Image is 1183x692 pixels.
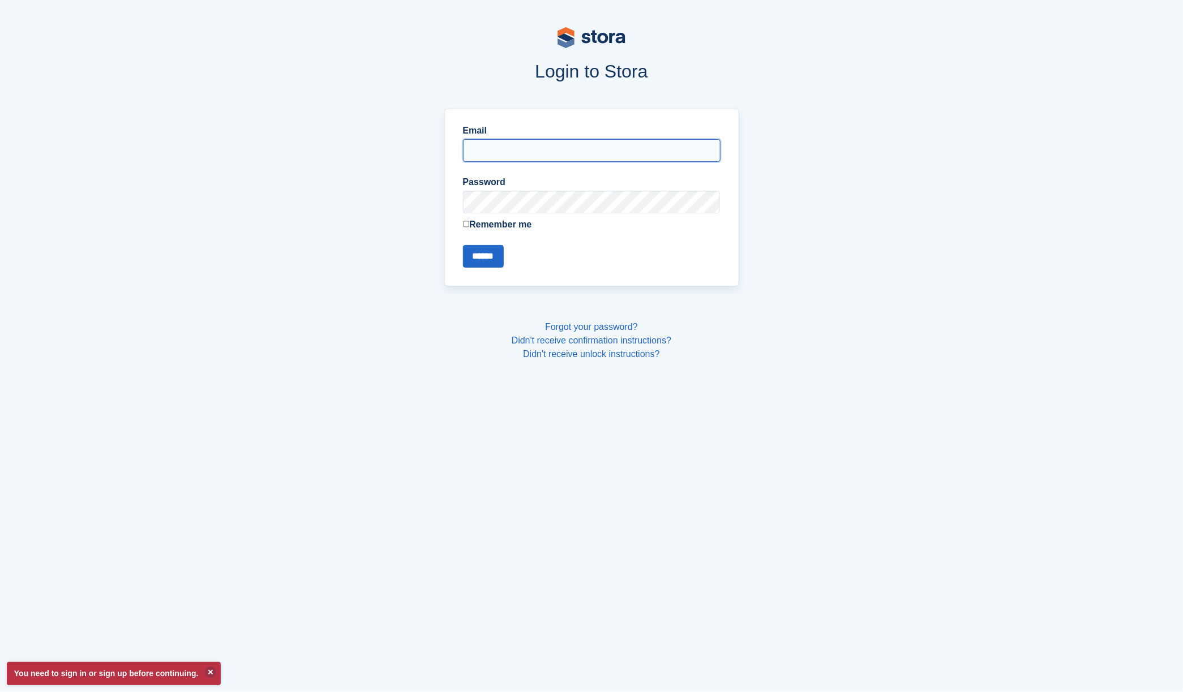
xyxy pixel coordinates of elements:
[463,218,721,231] label: Remember me
[512,336,671,345] a: Didn't receive confirmation instructions?
[7,662,221,685] p: You need to sign in or sign up before continuing.
[523,349,659,359] a: Didn't receive unlock instructions?
[463,124,721,137] label: Email
[228,61,955,81] h1: Login to Stora
[463,221,470,227] input: Remember me
[558,27,625,48] img: stora-logo-53a41332b3708ae10de48c4981b4e9114cc0af31d8433b30ea865607fb682f29.svg
[545,322,638,332] a: Forgot your password?
[463,175,721,189] label: Password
